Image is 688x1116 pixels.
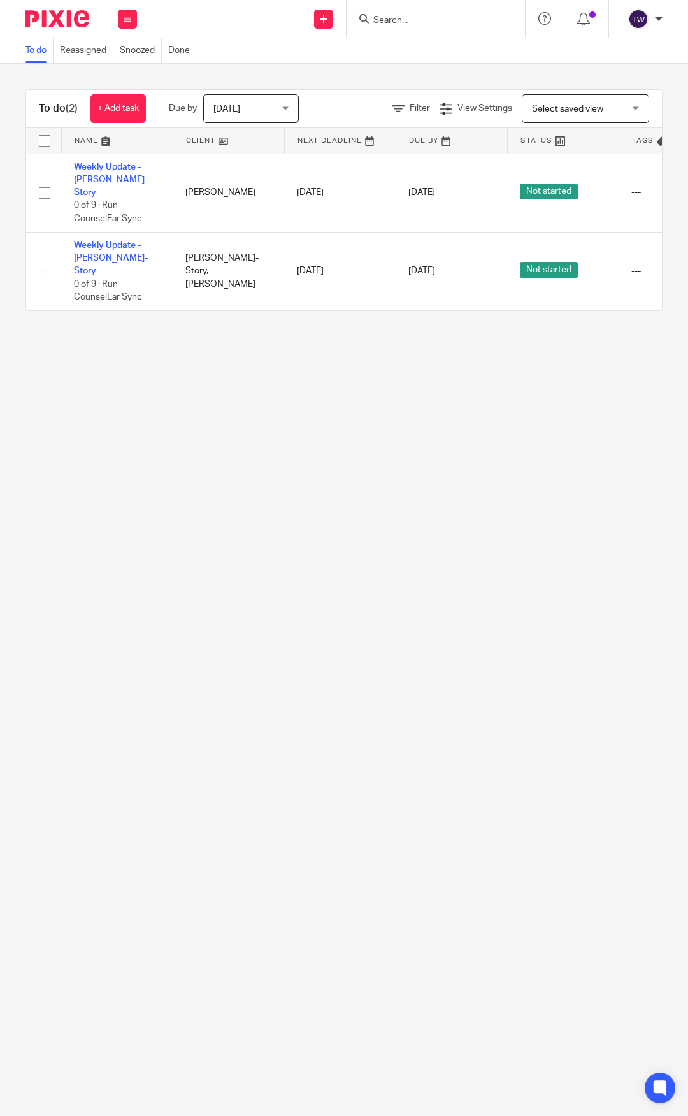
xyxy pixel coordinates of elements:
a: + Add task [90,94,146,123]
td: [DATE] [284,232,396,310]
td: [PERSON_NAME] [173,154,284,232]
span: (2) [66,103,78,113]
a: Weekly Update - [PERSON_NAME]-Story [74,163,148,198]
span: [DATE] [408,267,435,276]
span: [DATE] [213,105,240,113]
span: Select saved view [532,105,603,113]
td: [DATE] [284,154,396,232]
span: Not started [520,184,578,199]
a: Done [168,38,196,63]
h1: To do [39,102,78,115]
a: Weekly Update - [PERSON_NAME]-Story [74,241,148,276]
td: [PERSON_NAME]-Story, [PERSON_NAME] [173,232,284,310]
a: Snoozed [120,38,162,63]
img: Pixie [25,10,89,27]
input: Search [372,15,487,27]
span: 0 of 9 · Run CounselEar Sync [74,201,142,224]
span: [DATE] [408,188,435,197]
img: svg%3E [628,9,649,29]
span: View Settings [457,104,512,113]
p: Due by [169,102,197,115]
span: Tags [632,137,654,144]
a: Reassigned [60,38,113,63]
a: To do [25,38,54,63]
span: Not started [520,262,578,278]
span: 0 of 9 · Run CounselEar Sync [74,280,142,302]
span: Filter [410,104,430,113]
